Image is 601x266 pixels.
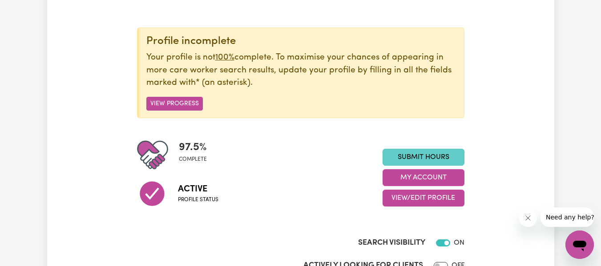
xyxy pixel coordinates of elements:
iframe: Message from company [540,207,594,227]
button: View/Edit Profile [383,190,464,206]
button: View Progress [146,97,203,111]
iframe: Close message [519,209,537,227]
span: ON [454,239,464,246]
span: complete [179,155,207,163]
button: My Account [383,169,464,186]
span: 97.5 % [179,139,207,155]
p: Your profile is not complete. To maximise your chances of appearing in more care worker search re... [146,52,457,90]
iframe: Button to launch messaging window [565,230,594,259]
u: 100% [215,53,234,62]
span: Active [178,183,218,196]
div: Profile incomplete [146,35,457,48]
a: Submit Hours [383,149,464,166]
span: Need any help? [5,6,54,13]
span: an asterisk [196,79,250,87]
label: Search Visibility [358,237,425,249]
div: Profile completeness: 97.5% [179,139,214,171]
span: Profile status [178,196,218,204]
